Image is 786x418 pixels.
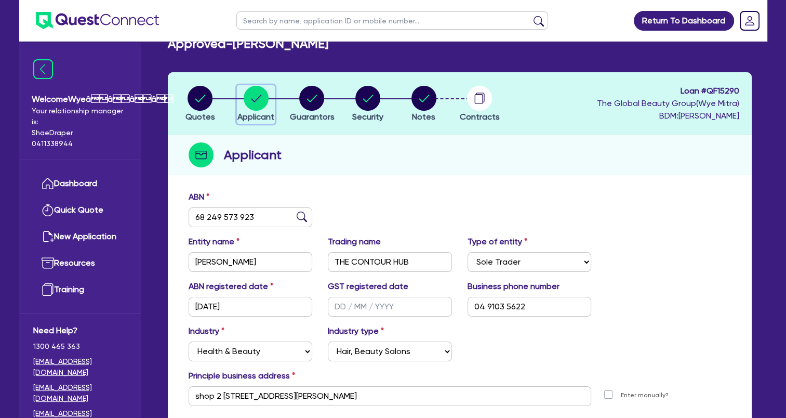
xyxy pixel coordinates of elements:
[168,36,328,51] h2: Approved - [PERSON_NAME]
[411,85,437,124] button: Notes
[33,224,127,250] a: New Application
[328,236,381,248] label: Trading name
[297,212,307,222] img: abn-lookup icon
[634,11,734,31] a: Return To Dashboard
[621,390,669,400] label: Enter manually?
[42,230,54,243] img: new-application
[237,112,274,122] span: Applicant
[289,85,335,124] button: Guarantors
[328,297,452,317] input: DD / MM / YYYY
[36,12,159,29] img: quest-connect-logo-blue
[189,325,224,337] label: Industry
[459,85,500,124] button: Contracts
[189,142,214,167] img: step-icon
[189,191,209,203] label: ABN
[33,197,127,224] a: Quick Quote
[412,112,435,122] span: Notes
[236,11,548,30] input: Search by name, application ID or mobile number...
[185,85,216,124] button: Quotes
[42,283,54,296] img: training
[328,280,408,293] label: GST registered date
[33,356,127,378] a: [EMAIL_ADDRESS][DOMAIN_NAME]
[468,280,559,293] label: Business phone number
[32,106,129,149] span: Your relationship manager is: Shae Draper 0411338944
[460,112,500,122] span: Contracts
[189,370,295,382] label: Principle business address
[33,59,53,79] img: icon-menu-close
[189,280,273,293] label: ABN registered date
[289,112,334,122] span: Guarantors
[33,277,127,303] a: Training
[597,110,739,122] span: BDM: [PERSON_NAME]
[42,257,54,269] img: resources
[33,382,127,404] a: [EMAIL_ADDRESS][DOMAIN_NAME]
[33,324,127,337] span: Need Help?
[224,146,282,164] h2: Applicant
[736,7,763,34] a: Dropdown toggle
[189,297,313,317] input: DD / MM / YYYY
[237,85,275,124] button: Applicant
[597,85,739,97] span: Loan # QF15290
[352,85,384,124] button: Security
[33,341,127,352] span: 1300 465 363
[33,250,127,277] a: Resources
[185,112,215,122] span: Quotes
[328,325,384,337] label: Industry type
[468,236,527,248] label: Type of entity
[42,204,54,216] img: quick-quote
[32,93,129,106] span: Welcome Wyeââââ
[597,98,739,108] span: The Global Beauty Group ( Wye​​​​ Mitra )
[352,112,383,122] span: Security
[189,236,239,248] label: Entity name
[33,171,127,197] a: Dashboard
